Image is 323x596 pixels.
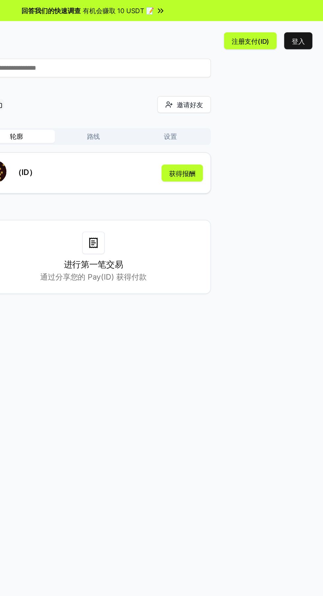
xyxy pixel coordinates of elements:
[79,142,90,148] font: 活动
[301,26,310,32] font: 登入
[106,117,122,124] font: （ID）
[124,191,199,197] font: 通过分享您的 Pay(ID) 获得付款
[211,93,220,98] font: 设置
[258,26,285,32] font: 注册支付(ID)
[206,67,244,79] button: 邀请好友
[141,182,182,189] font: 进行第一笔交易
[111,5,153,10] font: 回答我们的快速调查
[8,25,30,33] img: 揭示黑暗
[209,115,238,127] button: 获得报酬
[154,5,204,10] font: 有机会赚取 10 USDT 📝
[61,26,73,31] font: 阿尔法
[103,93,112,98] font: 轮廓
[31,25,56,33] img: 付款编号
[220,71,238,76] font: 邀请好友
[215,119,233,124] font: 获得报酬
[157,93,166,98] font: 路线
[253,23,290,35] button: 注册支付(ID)
[295,23,315,35] button: 登入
